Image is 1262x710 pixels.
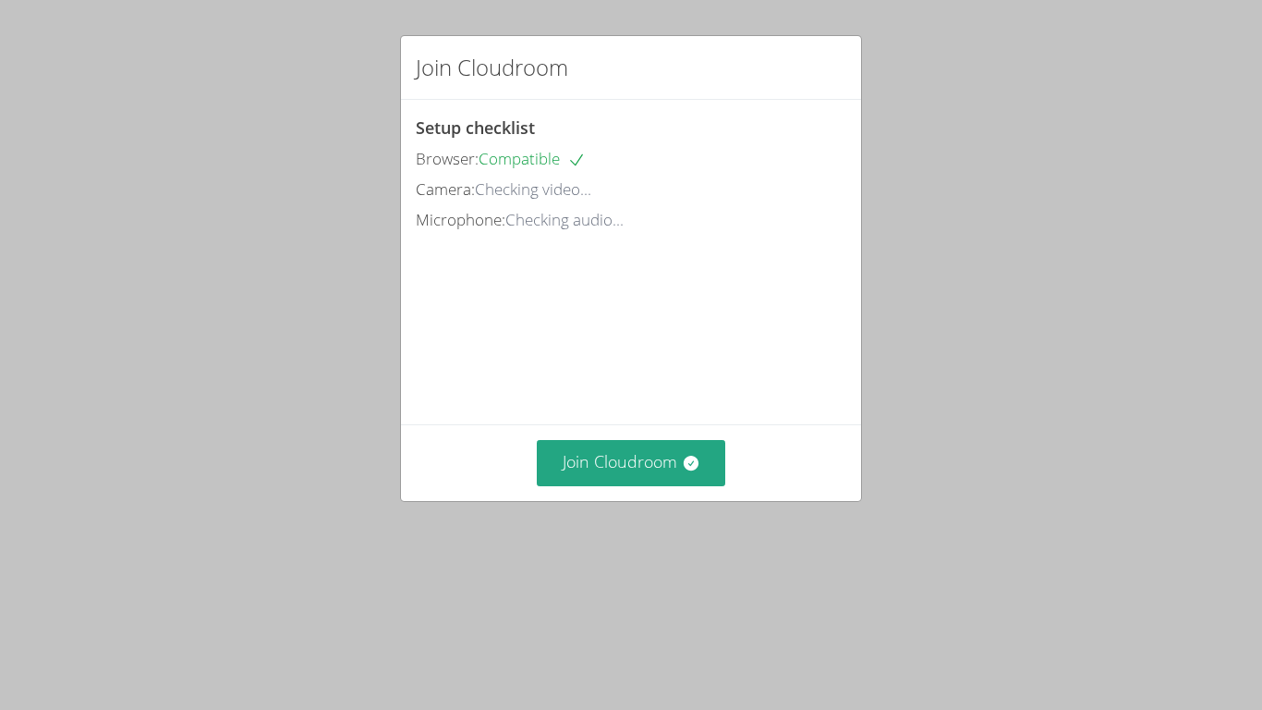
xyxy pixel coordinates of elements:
span: Checking video... [475,178,591,200]
span: Setup checklist [416,116,535,139]
span: Checking audio... [505,209,624,230]
h2: Join Cloudroom [416,51,568,84]
span: Browser: [416,148,479,169]
span: Compatible [479,148,586,169]
span: Camera: [416,178,475,200]
button: Join Cloudroom [537,440,726,485]
span: Microphone: [416,209,505,230]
